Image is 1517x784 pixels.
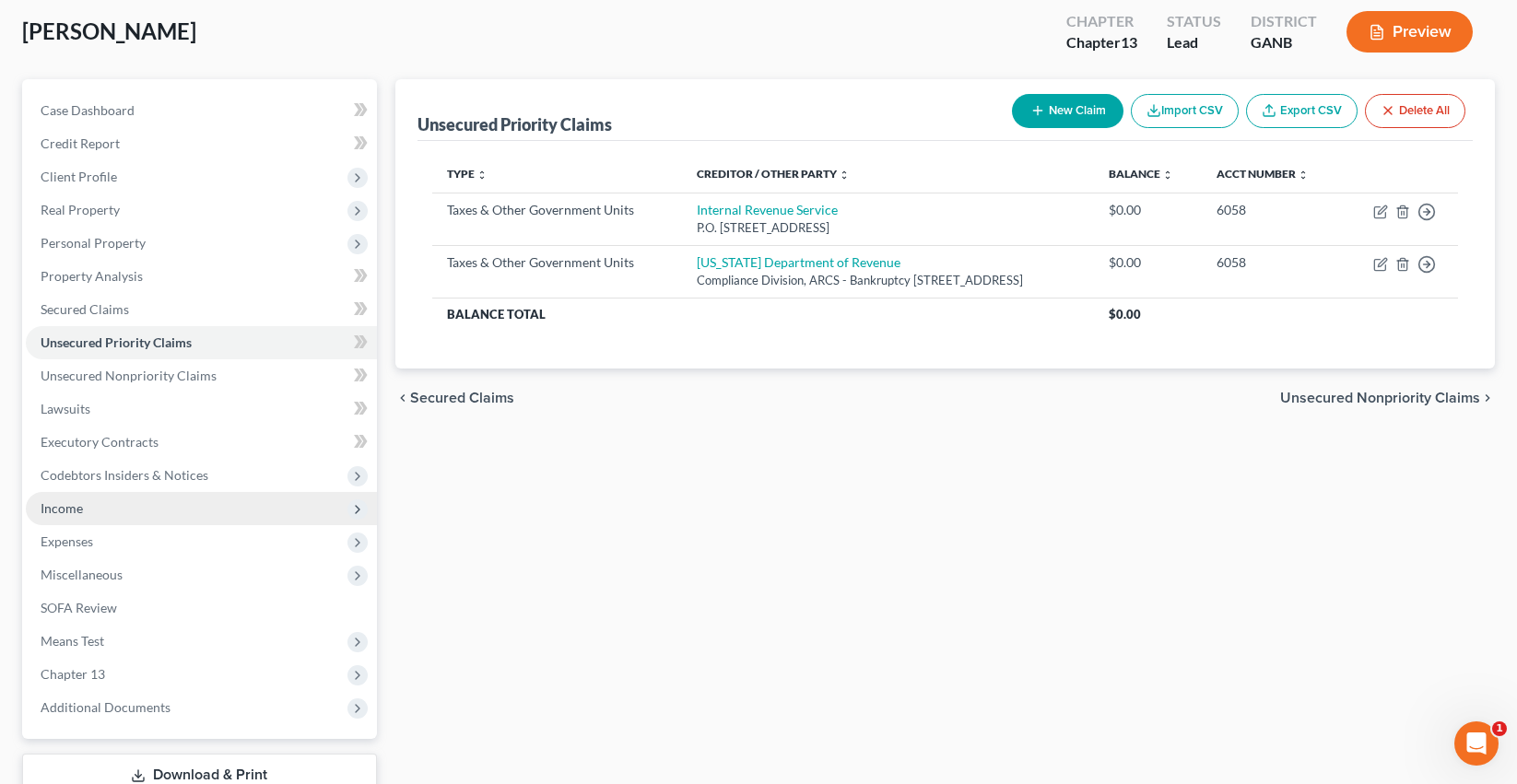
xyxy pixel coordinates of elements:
span: Real Property [41,202,120,217]
a: Case Dashboard [26,94,377,127]
a: Unsecured Priority Claims [26,326,377,359]
div: Taxes & Other Government Units [447,201,668,219]
th: Balance Total [432,298,1094,331]
span: Unsecured Nonpriority Claims [1280,391,1480,405]
button: Import CSV [1131,94,1239,128]
a: SOFA Review [26,591,377,625]
div: Chapter [1066,11,1137,32]
span: 1 [1492,721,1507,736]
button: New Claim [1012,94,1123,128]
span: Unsecured Nonpriority Claims [41,368,217,383]
span: Codebtors Insiders & Notices [41,467,208,483]
div: 6058 [1217,201,1328,219]
iframe: Intercom live chat [1454,721,1499,766]
a: Internal Revenue Service [697,202,838,217]
i: unfold_more [476,170,488,181]
span: Executory Contracts [41,434,159,450]
button: Preview [1346,11,1473,53]
a: Lawsuits [26,392,377,426]
span: 13 [1121,33,1137,51]
span: Credit Report [41,135,120,151]
a: Credit Report [26,127,377,160]
div: GANB [1251,32,1317,53]
a: [US_STATE] Department of Revenue [697,254,900,270]
span: Lawsuits [41,401,90,416]
span: Unsecured Priority Claims [41,334,192,350]
a: Property Analysis [26,260,377,293]
a: Executory Contracts [26,426,377,459]
button: Unsecured Nonpriority Claims chevron_right [1280,391,1495,405]
span: Personal Property [41,235,146,251]
a: Secured Claims [26,293,377,326]
span: Income [41,500,83,516]
div: P.O. [STREET_ADDRESS] [697,219,1078,237]
i: unfold_more [1298,170,1309,181]
span: Secured Claims [41,301,129,317]
i: chevron_right [1480,391,1495,405]
span: $0.00 [1109,307,1141,322]
div: Taxes & Other Government Units [447,253,668,272]
span: Chapter 13 [41,666,105,682]
div: $0.00 [1109,201,1188,219]
span: SOFA Review [41,600,117,615]
span: Means Test [41,633,104,649]
div: Chapter [1066,32,1137,53]
span: Expenses [41,533,93,549]
a: Export CSV [1246,94,1358,128]
button: Delete All [1365,94,1465,128]
div: $0.00 [1109,253,1188,272]
div: Unsecured Priority Claims [417,113,612,135]
span: Miscellaneous [41,567,123,582]
a: Balance unfold_more [1109,167,1173,181]
span: Additional Documents [41,699,171,715]
div: Lead [1167,32,1221,53]
a: Creditor / Other Party unfold_more [697,167,850,181]
a: Acct Number unfold_more [1217,167,1309,181]
span: Secured Claims [410,391,514,405]
a: Unsecured Nonpriority Claims [26,359,377,392]
i: chevron_left [395,391,410,405]
i: unfold_more [839,170,850,181]
span: [PERSON_NAME] [22,18,196,44]
div: Status [1167,11,1221,32]
span: Property Analysis [41,268,143,284]
button: chevron_left Secured Claims [395,391,514,405]
span: Client Profile [41,169,117,184]
a: Type unfold_more [447,167,488,181]
i: unfold_more [1162,170,1173,181]
div: District [1251,11,1317,32]
span: Case Dashboard [41,102,135,118]
div: Compliance Division, ARCS - Bankruptcy [STREET_ADDRESS] [697,272,1078,289]
div: 6058 [1217,253,1328,272]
